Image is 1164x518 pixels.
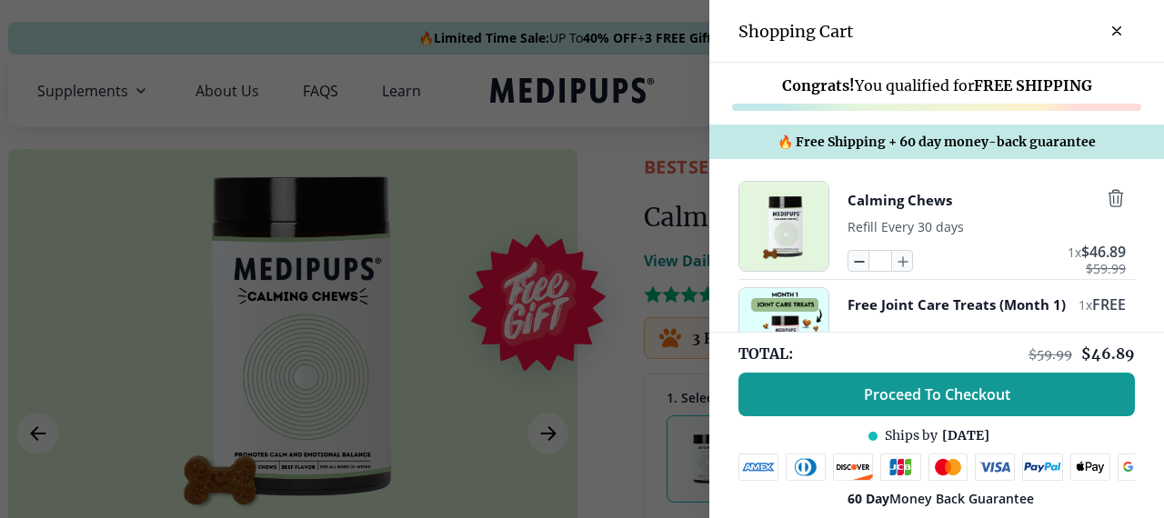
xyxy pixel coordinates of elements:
img: jcb [880,453,921,481]
img: diners-club [786,453,826,481]
img: amex [738,453,778,481]
span: $ 59.99 [1086,262,1126,276]
span: 🔥 Free Shipping + 60 day money-back guarantee [778,134,1096,150]
img: apple [1070,453,1110,481]
img: Calming Chews [739,182,828,271]
img: Free Joint Care Treats (Month 1) [739,288,828,377]
span: $ 59.99 [1029,346,1072,363]
button: Free Joint Care Treats (Month 1) [848,294,1066,314]
strong: FREE SHIPPING [974,76,1092,95]
span: Ships by [885,427,938,444]
strong: 60 Day [848,490,889,507]
img: paypal [1022,453,1063,481]
span: FREE [1092,294,1126,314]
h3: Shopping Cart [738,21,853,42]
img: visa [975,453,1015,481]
span: $ 46.89 [1081,242,1126,262]
span: You qualified for [782,76,1092,95]
span: $ 46.89 [1081,344,1135,363]
span: Money Back Guarantee [848,490,1034,507]
button: Calming Chews [848,188,952,212]
span: 1 x [1079,296,1092,314]
strong: Congrats! [782,76,855,95]
img: mastercard [928,453,968,481]
span: TOTAL: [738,344,793,364]
span: Proceed To Checkout [864,385,1010,403]
img: google [1118,453,1159,481]
span: 1 x [1068,244,1081,261]
button: Proceed To Checkout [738,373,1135,416]
button: close-cart [1099,13,1135,49]
img: discover [833,453,873,481]
span: Refill Every 30 days [848,218,964,235]
span: [DATE] [942,427,989,444]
